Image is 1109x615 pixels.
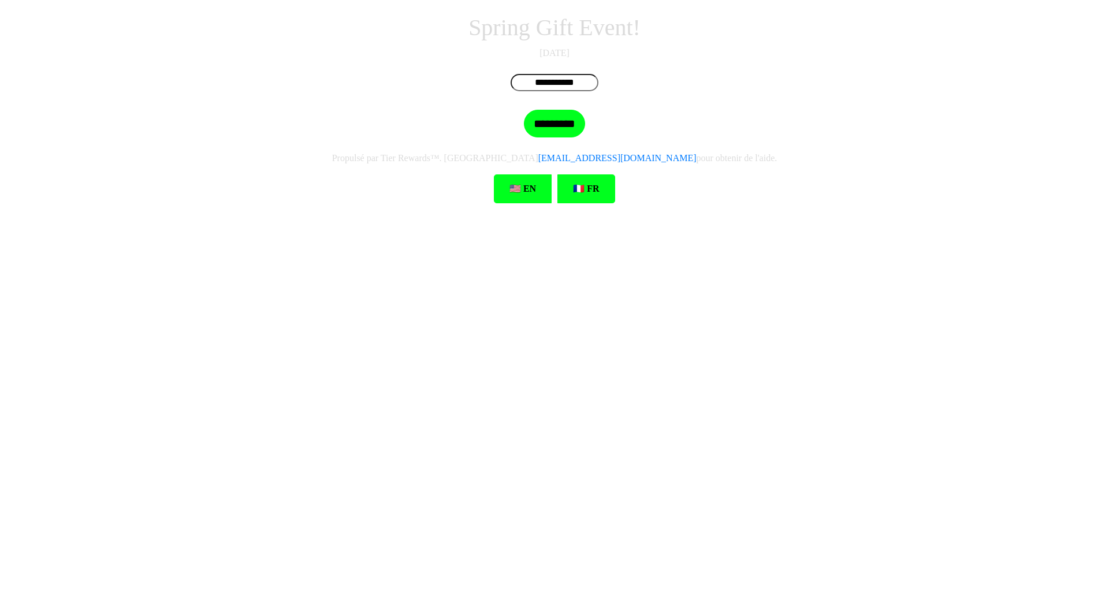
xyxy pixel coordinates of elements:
[538,153,697,163] a: [EMAIL_ADDRESS][DOMAIN_NAME]
[234,14,875,42] h1: Spring Gift Event!
[332,153,777,163] span: Propulsé par Tier Rewards™. [GEOGRAPHIC_DATA] pour obtenir de l'aide.
[557,174,615,203] a: 🇫🇷 FR
[234,46,875,60] p: [DATE]
[494,174,552,203] a: 🇺🇸 EN
[491,174,618,203] div: Language Selection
